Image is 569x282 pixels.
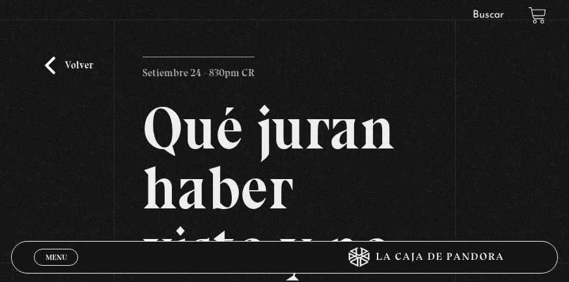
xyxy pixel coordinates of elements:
[45,57,93,74] a: Volver
[529,7,546,24] a: View your shopping cart
[143,57,255,83] p: Setiembre 24 - 830pm CR
[41,264,72,274] span: Cerrar
[46,253,67,261] span: Menu
[473,10,504,20] a: Buscar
